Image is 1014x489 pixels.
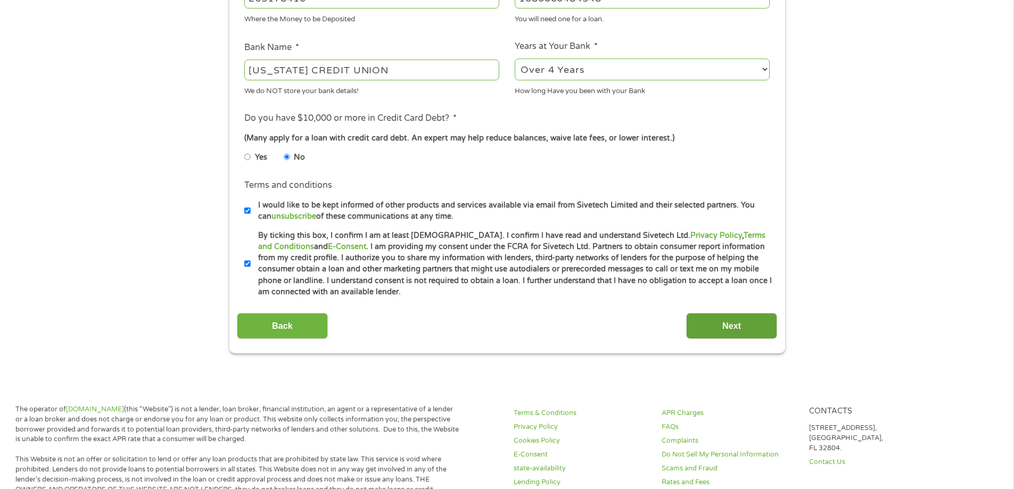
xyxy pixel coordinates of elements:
[251,200,773,222] label: I would like to be kept informed of other products and services available via email from Sivetech...
[515,82,770,96] div: How long Have you been with your Bank
[244,132,769,144] div: (Many apply for a loan with credit card debt. An expert may help reduce balances, waive late fees...
[251,230,773,298] label: By ticking this box, I confirm I am at least [DEMOGRAPHIC_DATA]. I confirm I have read and unders...
[514,422,649,432] a: Privacy Policy
[244,42,299,53] label: Bank Name
[514,436,649,446] a: Cookies Policy
[66,405,124,413] a: [DOMAIN_NAME]
[237,313,328,339] input: Back
[690,231,742,240] a: Privacy Policy
[514,450,649,460] a: E-Consent
[662,408,797,418] a: APR Charges
[662,463,797,474] a: Scams and Fraud
[809,407,944,417] h4: Contacts
[244,113,457,124] label: Do you have $10,000 or more in Credit Card Debt?
[15,404,459,445] p: The operator of (this “Website”) is not a lender, loan broker, financial institution, an agent or...
[515,11,770,25] div: You will need one for a loan.
[294,152,305,163] label: No
[662,450,797,460] a: Do Not Sell My Personal Information
[244,82,499,96] div: We do NOT store your bank details!
[809,423,944,453] p: [STREET_ADDRESS], [GEOGRAPHIC_DATA], FL 32804.
[686,313,777,339] input: Next
[514,477,649,487] a: Lending Policy
[244,180,332,191] label: Terms and conditions
[515,41,598,52] label: Years at Your Bank
[514,408,649,418] a: Terms & Conditions
[244,11,499,25] div: Where the Money to be Deposited
[258,231,765,251] a: Terms and Conditions
[271,212,316,221] a: unsubscribe
[809,457,944,467] a: Contact Us
[328,242,366,251] a: E-Consent
[514,463,649,474] a: state-availability
[662,422,797,432] a: FAQs
[255,152,267,163] label: Yes
[662,436,797,446] a: Complaints
[662,477,797,487] a: Rates and Fees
